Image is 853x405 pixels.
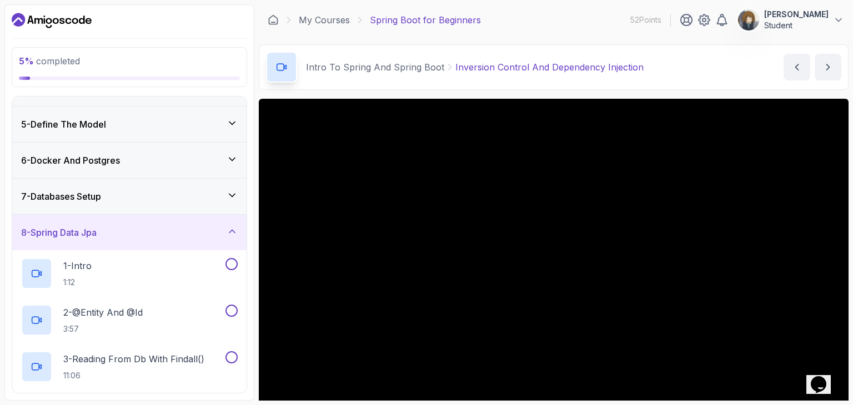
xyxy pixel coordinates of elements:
a: Dashboard [268,14,279,26]
p: 52 Points [630,14,661,26]
button: 3-Reading From Db With Findall()11:06 [21,351,238,382]
button: 2-@Entity And @Id3:57 [21,305,238,336]
p: 11:06 [63,370,204,381]
p: 1:12 [63,277,92,288]
button: 5-Define The Model [12,107,247,142]
a: My Courses [299,13,350,27]
button: 1-Intro1:12 [21,258,238,289]
span: 5 % [19,55,34,67]
button: next content [815,54,841,80]
button: 6-Docker And Postgres [12,143,247,178]
h3: 8 - Spring Data Jpa [21,226,97,239]
span: completed [19,55,80,67]
h3: 7 - Databases Setup [21,190,101,203]
p: 3:57 [63,323,143,335]
p: Student [764,20,829,31]
button: previous content [784,54,810,80]
p: 3 - Reading From Db With Findall() [63,352,204,366]
p: Intro To Spring And Spring Boot [306,60,444,74]
a: Dashboard [12,12,92,29]
h3: 5 - Define The Model [21,118,106,131]
h3: 6 - Docker And Postgres [21,154,120,167]
button: user profile image[PERSON_NAME]Student [737,9,844,31]
button: 7-Databases Setup [12,179,247,214]
p: Inversion Control And Dependency Injection [455,60,644,74]
p: 1 - Intro [63,259,92,272]
p: [PERSON_NAME] [764,9,829,20]
p: Spring Boot for Beginners [370,13,481,27]
img: user profile image [738,9,759,31]
p: 2 - @Entity And @Id [63,306,143,319]
button: 8-Spring Data Jpa [12,215,247,250]
iframe: chat widget [806,361,842,394]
